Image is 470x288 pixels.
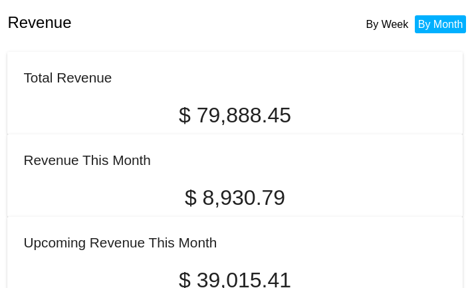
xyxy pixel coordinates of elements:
p: $ 8,930.79 [23,186,446,210]
h2: Total Revenue [23,70,112,85]
p: $ 79,888.45 [23,103,446,128]
h2: Revenue This Month [23,152,151,168]
li: By Week [363,15,412,33]
h2: Upcoming Revenue This Month [23,235,217,250]
li: By Month [415,15,467,33]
